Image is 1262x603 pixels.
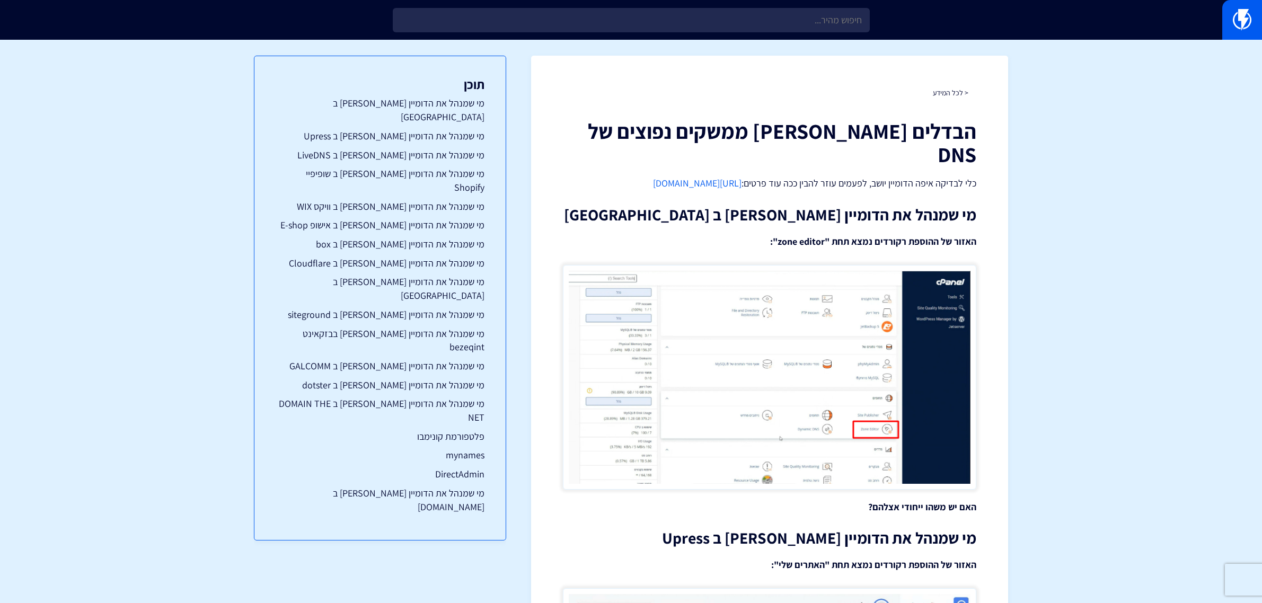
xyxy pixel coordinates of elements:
strong: האזור של ההוספת רקורדים נמצא תחת "zone editor": [770,235,976,247]
a: מי שמנהל את הדומיין [PERSON_NAME] ב GALCOMM [276,359,484,373]
a: מי שמנהל את הדומיין [PERSON_NAME] ב siteground [276,308,484,322]
input: חיפוש מהיר... [393,8,870,32]
a: מי שמנהל את הדומיין [PERSON_NAME] ב שופיפיי Shopify [276,167,484,194]
a: DirectAdmin [276,467,484,481]
p: כלי לבדיקה איפה הדומיין יושב, לפעמים עוזר להבין ככה עוד פרטים: [563,176,976,190]
a: mynames [276,448,484,462]
a: מי שמנהל את הדומיין [PERSON_NAME] בבזקאינט bezeqint [276,327,484,354]
strong: האזור של ההוספת רקורדים נמצא תחת "האתרים שלי": [771,558,976,571]
a: מי שמנהל את הדומיין [PERSON_NAME] ב Upress [276,129,484,143]
a: מי שמנהל את הדומיין [PERSON_NAME] ב dotster [276,378,484,392]
h3: תוכן [276,77,484,91]
a: פלטפורמת קונימבו [276,430,484,444]
a: < לכל המידע [933,88,968,97]
a: [URL][DOMAIN_NAME] [653,177,742,189]
a: מי שמנהל את הדומיין [PERSON_NAME] ב אישופ E-shop [276,218,484,232]
a: מי שמנהל את הדומיין [PERSON_NAME] ב box [276,237,484,251]
a: מי שמנהל את הדומיין [PERSON_NAME] ב [GEOGRAPHIC_DATA] [276,275,484,302]
a: מי שמנהל את הדומיין [PERSON_NAME] ב וויקס WIX [276,200,484,214]
a: מי שמנהל את הדומיין [PERSON_NAME] ב DOMAIN THE NET [276,397,484,424]
strong: האם יש משהו ייחודי אצלהם? [868,501,976,513]
a: מי שמנהל את הדומיין [PERSON_NAME] ב [DOMAIN_NAME] [276,486,484,513]
a: מי שמנהל את הדומיין [PERSON_NAME] ב [GEOGRAPHIC_DATA] [276,96,484,123]
h2: מי שמנהל את הדומיין [PERSON_NAME] ב Upress [563,529,976,547]
a: מי שמנהל את הדומיין [PERSON_NAME] ב Cloudflare [276,256,484,270]
a: מי שמנהל את הדומיין [PERSON_NAME] ב LiveDNS [276,148,484,162]
h2: מי שמנהל את הדומיין [PERSON_NAME] ב [GEOGRAPHIC_DATA] [563,206,976,224]
h1: הבדלים [PERSON_NAME] ממשקים נפוצים של DNS [563,119,976,166]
